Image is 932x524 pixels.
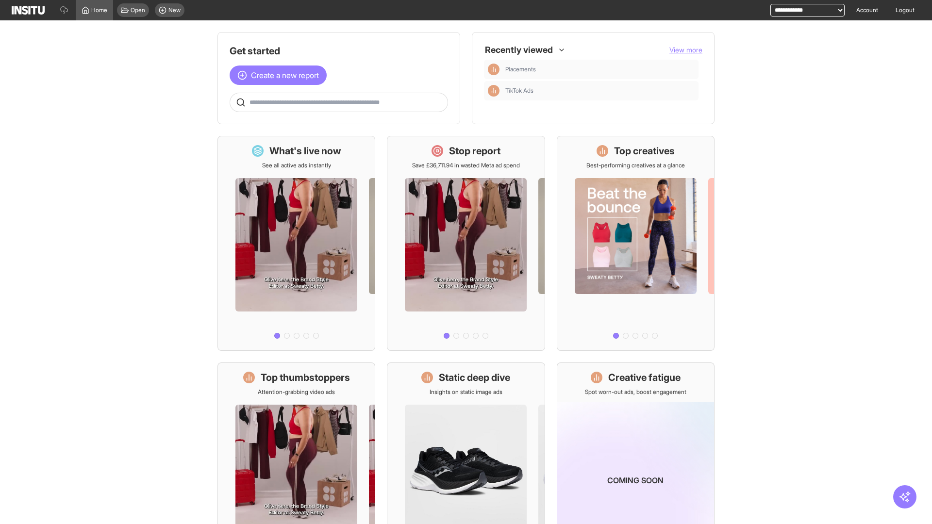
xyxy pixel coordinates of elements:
[262,162,331,169] p: See all active ads instantly
[669,46,702,54] span: View more
[430,388,502,396] p: Insights on static image ads
[168,6,181,14] span: New
[258,388,335,396] p: Attention-grabbing video ads
[505,87,533,95] span: TikTok Ads
[669,45,702,55] button: View more
[387,136,545,351] a: Stop reportSave £36,711.94 in wasted Meta ad spend
[251,69,319,81] span: Create a new report
[12,6,45,15] img: Logo
[488,64,499,75] div: Insights
[614,144,675,158] h1: Top creatives
[261,371,350,384] h1: Top thumbstoppers
[131,6,145,14] span: Open
[586,162,685,169] p: Best-performing creatives at a glance
[412,162,520,169] p: Save £36,711.94 in wasted Meta ad spend
[217,136,375,351] a: What's live nowSee all active ads instantly
[439,371,510,384] h1: Static deep dive
[269,144,341,158] h1: What's live now
[91,6,107,14] span: Home
[488,85,499,97] div: Insights
[505,65,536,73] span: Placements
[449,144,500,158] h1: Stop report
[557,136,715,351] a: Top creativesBest-performing creatives at a glance
[230,65,327,85] button: Create a new report
[505,65,695,73] span: Placements
[505,87,695,95] span: TikTok Ads
[230,44,448,58] h1: Get started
